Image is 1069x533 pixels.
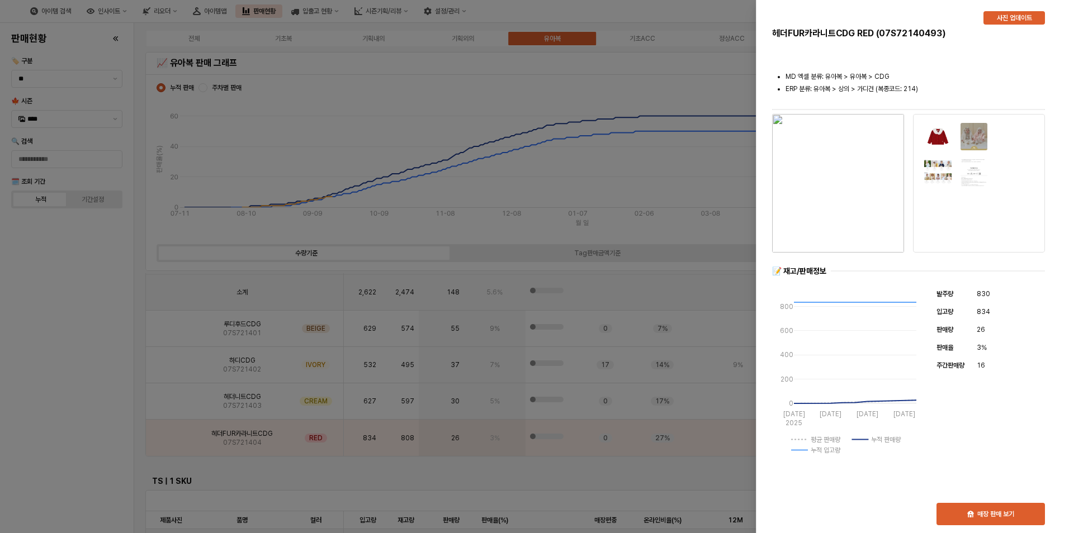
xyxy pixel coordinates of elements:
[936,503,1045,525] button: 매장 판매 보기
[936,308,953,316] span: 입고량
[786,72,1045,82] li: MD 엑셀 분류: 유아복 > 유아복 > CDG
[936,344,953,351] span: 판매율
[997,13,1032,22] p: 사진 업데이트
[977,288,990,299] span: 830
[977,510,1014,518] p: 매장 판매 보기
[786,84,1045,94] li: ERP 분류: 유아복 > 상의 > 가디건 (복종코드: 214)
[936,326,953,334] span: 판매량
[772,266,826,277] div: 📝 재고/판매정보
[936,290,953,298] span: 발주량
[936,361,964,369] span: 주간판매량
[977,324,985,335] span: 26
[983,11,1045,25] button: 사진 업데이트
[772,28,975,39] h5: 헤더FUR카라니트CDG RED (07S72140493)
[977,360,985,371] span: 16
[977,342,987,353] span: 3%
[977,306,990,317] span: 834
